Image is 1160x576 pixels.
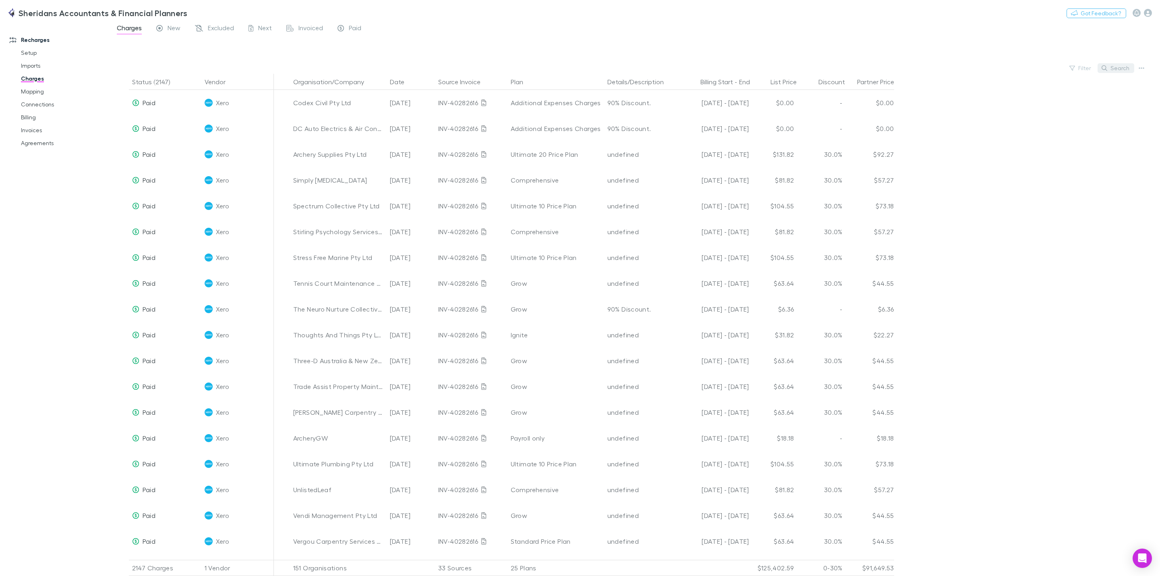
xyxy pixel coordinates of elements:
div: $44.55 [846,528,894,554]
div: DC Auto Electrics & Air Conditioning Pty Ltd [293,116,383,141]
div: INV-40282616 [438,425,504,451]
div: Grow [511,270,601,296]
div: $104.55 [749,193,797,219]
span: Paid [143,357,155,364]
img: Xero's Logo [205,254,213,262]
div: $44.55 [846,399,894,425]
div: $73.18 [846,193,894,219]
a: Sheridans Accountants & Financial Planners [3,3,192,23]
span: Charges [117,24,142,34]
div: $104.55 [749,451,797,477]
button: Organisation/Company [293,74,374,90]
div: $63.64 [749,528,797,554]
div: Ultimate 10 Price Plan [511,451,601,477]
div: 33 Sources [435,560,507,576]
div: Comprehensive [511,219,601,245]
span: Paid [143,486,155,493]
span: Xero [216,503,229,528]
img: Xero's Logo [205,408,213,416]
div: undefined [607,167,673,193]
div: undefined [607,322,673,348]
div: INV-40282616 [438,270,504,296]
div: 0-30% [797,560,846,576]
div: undefined [607,348,673,374]
div: Standard Price Plan [511,528,601,554]
div: INV-40282616 [438,528,504,554]
div: 30.0% [797,528,846,554]
span: Paid [349,24,361,34]
div: INV-40282616 [438,348,504,374]
span: Paid [143,460,155,468]
div: Vendi Management Pty Ltd [293,503,383,528]
div: INV-40282616 [438,90,504,116]
div: Vergou Carpentry Services Pty Ltd [293,528,383,554]
div: Grow [511,348,601,374]
div: [DATE] - [DATE] [680,167,749,193]
a: Charges [13,72,117,85]
span: Paid [143,254,155,261]
div: [DATE] [387,167,435,193]
span: Xero [216,141,229,167]
span: Xero [216,425,229,451]
div: Additional Expenses Charges [511,116,601,141]
div: undefined [607,270,673,296]
button: Billing Start [700,74,733,90]
div: 30.0% [797,141,846,167]
div: [DATE] [387,141,435,167]
a: Setup [13,46,117,59]
button: End [739,74,750,90]
button: Filter [1065,63,1096,73]
div: [DATE] [387,477,435,503]
div: Stirling Psychology Services Pty Ltd [293,219,383,245]
button: Discount [818,74,855,90]
div: $63.64 [749,374,797,399]
span: Xero [216,374,229,399]
img: Xero's Logo [205,228,213,236]
div: $0.00 [749,116,797,141]
span: Next [258,24,272,34]
div: INV-40282616 [438,167,504,193]
div: - [797,296,846,322]
div: [DATE] - [DATE] [680,270,749,296]
span: Paid [143,150,155,158]
div: [DATE] [387,90,435,116]
div: [DATE] [387,116,435,141]
div: INV-40282616 [438,374,504,399]
div: [DATE] [387,219,435,245]
div: INV-40282616 [438,219,504,245]
img: Xero's Logo [205,357,213,365]
div: - [797,116,846,141]
div: 30.0% [797,219,846,245]
img: Xero's Logo [205,125,213,133]
div: Codex Civil Pty Ltd [293,90,383,116]
div: 30.0% [797,477,846,503]
div: [DATE] - [DATE] [680,477,749,503]
div: undefined [607,245,673,270]
div: Ultimate Plumbing Pty Ltd [293,451,383,477]
button: Partner Price [857,74,904,90]
a: Imports [13,59,117,72]
span: Paid [143,383,155,390]
img: Xero's Logo [205,202,213,210]
button: Status (2147) [132,74,180,90]
div: [DATE] - [DATE] [680,141,749,167]
div: $31.82 [749,322,797,348]
div: $81.82 [749,219,797,245]
span: Xero [216,193,229,219]
span: Xero [216,219,229,245]
div: $0.00 [749,90,797,116]
button: Got Feedback? [1067,8,1126,18]
span: Paid [143,228,155,235]
div: $44.55 [846,503,894,528]
div: 30.0% [797,399,846,425]
div: [DATE] - [DATE] [680,348,749,374]
img: Xero's Logo [205,331,213,339]
span: Paid [143,279,155,287]
div: $44.55 [846,374,894,399]
div: [DATE] [387,399,435,425]
div: [DATE] [387,296,435,322]
div: INV-40282616 [438,245,504,270]
div: $131.82 [749,141,797,167]
div: undefined [607,374,673,399]
div: [DATE] [387,193,435,219]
